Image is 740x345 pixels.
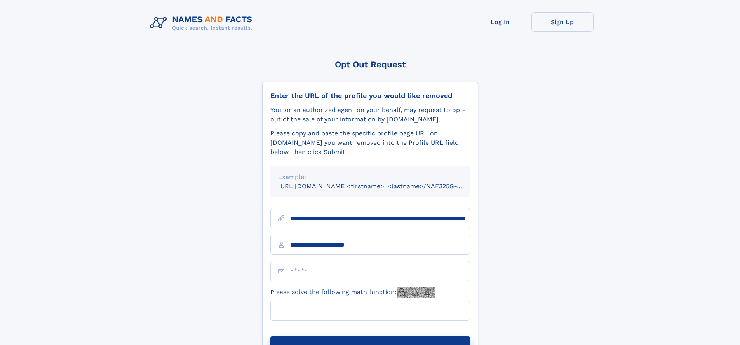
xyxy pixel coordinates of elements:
[531,12,594,32] a: Sign Up
[262,60,478,69] div: Opt Out Request
[147,12,259,33] img: Logo Names and Facts
[469,12,531,32] a: Log In
[278,172,462,182] div: Example:
[270,91,470,100] div: Enter the URL of the profile you would like removed
[270,129,470,157] div: Please copy and paste the specific profile page URL on [DOMAIN_NAME] you want removed into the Pr...
[278,182,485,190] small: [URL][DOMAIN_NAME]<firstname>_<lastname>/NAF325G-xxxxxxxx
[270,105,470,124] div: You, or an authorized agent on your behalf, may request to opt-out of the sale of your informatio...
[270,287,435,298] label: Please solve the following math function:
